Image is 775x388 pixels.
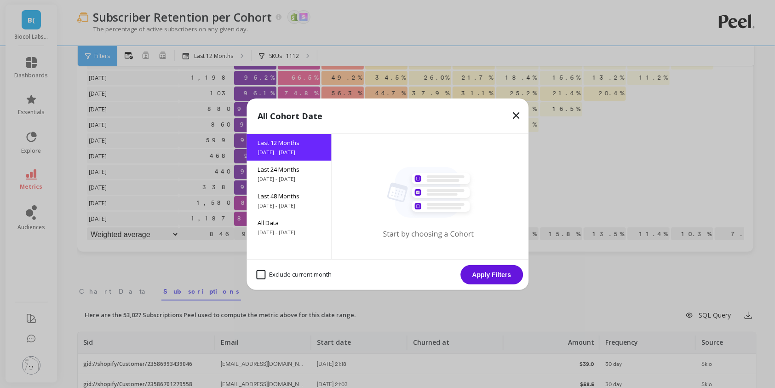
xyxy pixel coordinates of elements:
[258,202,320,209] span: [DATE] - [DATE]
[258,165,320,174] span: Last 24 Months
[258,219,320,227] span: All Data
[258,175,320,183] span: [DATE] - [DATE]
[258,229,320,236] span: [DATE] - [DATE]
[460,265,523,284] button: Apply Filters
[258,139,320,147] span: Last 12 Months
[258,110,322,122] p: All Cohort Date
[258,192,320,200] span: Last 48 Months
[258,149,320,156] span: [DATE] - [DATE]
[256,270,332,279] span: Exclude current month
